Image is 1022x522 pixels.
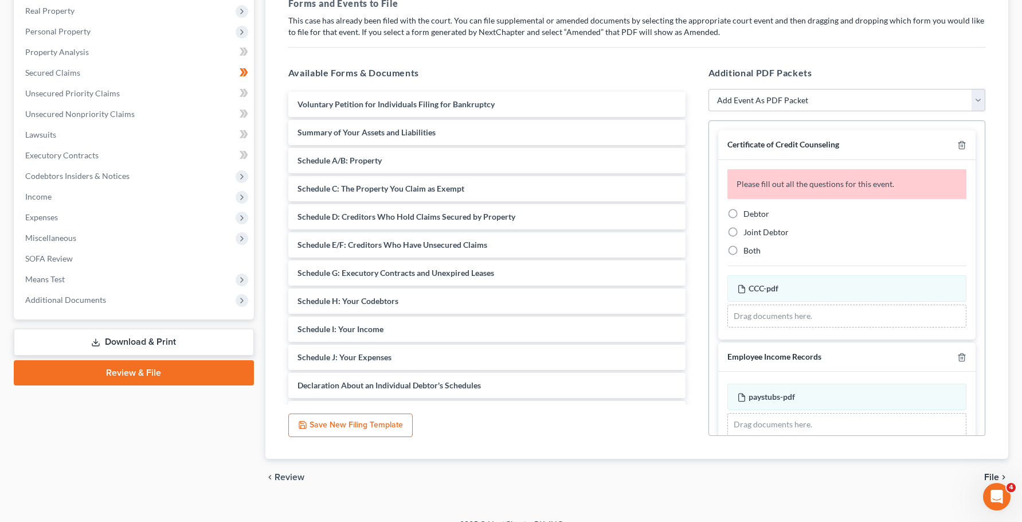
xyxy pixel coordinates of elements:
span: Debtor [743,209,769,219]
span: Real Property [25,6,75,15]
span: Unsecured Nonpriority Claims [25,109,135,119]
button: chevron_left Review [265,473,316,482]
span: Schedule C: The Property You Claim as Exempt [297,184,464,193]
span: Schedule H: Your Codebtors [297,296,398,306]
p: This case has already been filed with the court. You can file supplemental or amended documents b... [288,15,985,38]
i: chevron_left [265,473,275,482]
span: Please fill out all the questions for this event. [737,179,894,189]
span: Means Test [25,274,65,284]
span: Expenses [25,212,58,222]
span: Both [743,246,761,255]
span: Summary of Your Assets and Liabilities [297,127,436,137]
span: Joint Debtor [743,227,789,237]
span: Employee Income Records [727,352,821,361]
span: Miscellaneous [25,233,76,243]
span: Declaration About an Individual Debtor's Schedules [297,380,481,390]
span: Certificate of Credit Counseling [727,139,839,149]
span: Unsecured Priority Claims [25,88,120,98]
span: Personal Property [25,26,91,36]
a: Unsecured Priority Claims [16,83,254,104]
span: Schedule E/F: Creditors Who Have Unsecured Claims [297,240,487,250]
span: Income [25,192,52,201]
span: Additional Documents [25,295,106,305]
span: Schedule D: Creditors Who Hold Claims Secured by Property [297,212,515,221]
a: Property Analysis [16,42,254,63]
button: Save New Filing Template [288,414,413,438]
iframe: Intercom live chat [983,483,1011,511]
span: CCC-pdf [749,283,778,293]
span: Schedule I: Your Income [297,324,383,334]
a: Download & Print [14,329,254,356]
span: Schedule G: Executory Contracts and Unexpired Leases [297,268,494,278]
a: Review & File [14,360,254,385]
h5: Additional PDF Packets [708,66,985,80]
span: Review [275,473,304,482]
a: Lawsuits [16,124,254,145]
span: Secured Claims [25,68,80,77]
span: SOFA Review [25,254,73,263]
span: Executory Contracts [25,150,99,160]
a: SOFA Review [16,248,254,269]
a: Unsecured Nonpriority Claims [16,104,254,124]
span: Property Analysis [25,47,89,57]
div: Drag documents here. [727,413,966,436]
h5: Available Forms & Documents [288,66,686,80]
a: Secured Claims [16,63,254,83]
span: File [984,473,999,482]
span: 4 [1007,483,1016,492]
span: Schedule J: Your Expenses [297,352,391,362]
span: Lawsuits [25,130,56,139]
span: Schedule A/B: Property [297,155,382,165]
span: paystubs-pdf [749,392,795,402]
i: chevron_right [999,473,1008,482]
a: Executory Contracts [16,145,254,166]
div: Drag documents here. [727,305,966,328]
span: Codebtors Insiders & Notices [25,171,130,181]
span: Voluntary Petition for Individuals Filing for Bankruptcy [297,99,495,109]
